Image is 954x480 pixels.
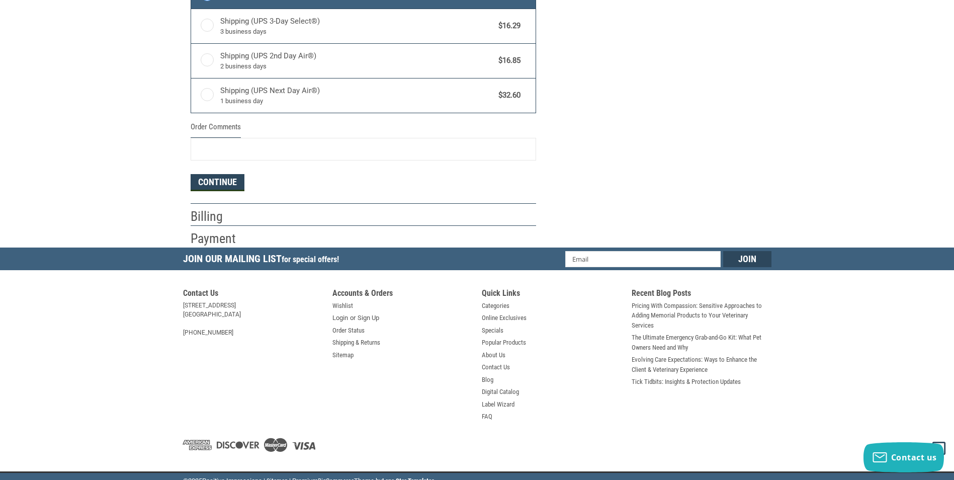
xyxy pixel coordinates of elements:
[494,90,521,101] span: $32.60
[565,251,721,267] input: Email
[891,452,937,463] span: Contact us
[220,27,494,37] span: 3 business days
[632,333,771,352] a: The Ultimate Emergency Grab-and-Go Kit: What Pet Owners Need and Why
[482,399,514,410] a: Label Wizard
[332,313,348,323] a: Login
[191,208,249,225] h2: Billing
[482,387,519,397] a: Digital Catalog
[332,350,354,360] a: Sitemap
[482,326,503,336] a: Specials
[482,288,622,301] h5: Quick Links
[358,313,379,323] a: Sign Up
[191,230,249,247] h2: Payment
[482,362,510,372] a: Contact Us
[482,313,527,323] a: Online Exclusives
[482,412,492,422] a: FAQ
[632,301,771,331] a: Pricing With Compassion: Sensitive Approaches to Adding Memorial Products to Your Veterinary Serv...
[632,355,771,374] a: Evolving Care Expectations: Ways to Enhance the Client & Veterinary Experience
[183,301,323,337] address: [STREET_ADDRESS] [GEOGRAPHIC_DATA] [PHONE_NUMBER]
[494,20,521,32] span: $16.29
[191,174,244,191] button: Continue
[863,442,944,472] button: Contact us
[183,248,344,273] h5: Join Our Mailing List
[220,16,494,37] span: Shipping (UPS 3-Day Select®)
[191,121,241,138] legend: Order Comments
[482,375,493,385] a: Blog
[332,326,365,336] a: Order Status
[332,301,353,311] a: Wishlist
[482,301,509,311] a: Categories
[494,55,521,66] span: $16.85
[332,338,380,348] a: Shipping & Returns
[344,313,362,323] span: or
[282,255,339,264] span: for special offers!
[220,96,494,106] span: 1 business day
[220,61,494,71] span: 2 business days
[183,288,323,301] h5: Contact Us
[332,288,472,301] h5: Accounts & Orders
[632,288,771,301] h5: Recent Blog Posts
[220,50,494,71] span: Shipping (UPS 2nd Day Air®)
[482,338,526,348] a: Popular Products
[482,350,505,360] a: About Us
[632,377,741,387] a: Tick Tidbits: Insights & Protection Updates
[220,85,494,106] span: Shipping (UPS Next Day Air®)
[723,251,771,267] input: Join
